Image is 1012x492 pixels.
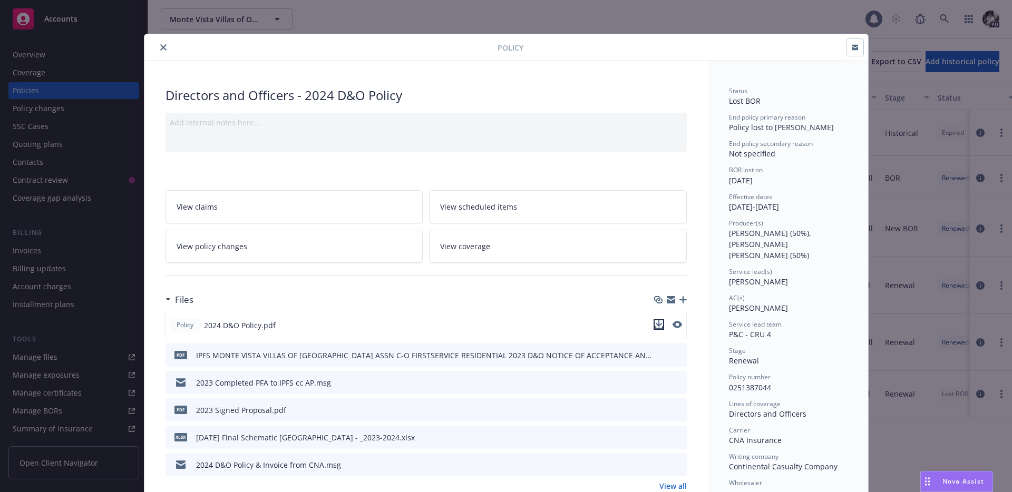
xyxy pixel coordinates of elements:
span: Service lead team [729,320,782,329]
div: 2023 Completed PFA to IPFS cc AP.msg [196,377,331,388]
span: View scheduled items [440,201,517,212]
div: 2023 Signed Proposal.pdf [196,405,286,416]
button: close [157,41,170,54]
span: Status [729,86,747,95]
a: View policy changes [166,230,423,263]
span: pdf [174,351,187,359]
a: View scheduled items [429,190,687,223]
span: [PERSON_NAME] (50%), [PERSON_NAME] [PERSON_NAME] (50%) [729,228,813,260]
span: Directors and Officers [729,409,806,419]
button: preview file [673,350,683,361]
button: download file [656,459,665,470]
span: View claims [177,201,218,212]
span: Producer(s) [729,219,763,228]
span: [DATE] [729,175,753,185]
span: [PERSON_NAME] [729,277,788,287]
span: End policy secondary reason [729,139,813,148]
span: CNA Insurance [729,435,782,445]
span: View policy changes [177,241,247,252]
a: View claims [166,190,423,223]
span: Stage [729,346,746,355]
span: Renewal [729,356,759,366]
button: download file [654,319,664,331]
span: Carrier [729,426,750,435]
button: download file [656,405,665,416]
div: IPFS MONTE VISTA VILLAS OF [GEOGRAPHIC_DATA] ASSN C-O FIRSTSERVICE RESIDENTIAL 2023 D&O NOTICE OF... [196,350,652,361]
div: Drag to move [921,471,934,491]
span: xlsx [174,433,187,441]
span: 0251387044 [729,382,771,392]
button: download file [654,319,664,330]
button: preview file [673,321,682,328]
span: Policy [498,42,523,53]
button: preview file [673,377,683,388]
div: [DATE] - [DATE] [729,192,847,212]
span: Nova Assist [942,477,984,486]
span: Service lead(s) [729,267,772,276]
span: Policy number [729,372,771,381]
button: preview file [673,432,683,443]
span: End policy primary reason [729,113,805,122]
button: preview file [673,405,683,416]
button: download file [656,350,665,361]
a: View all [659,480,687,491]
span: pdf [174,406,187,414]
span: Not specified [729,149,775,159]
span: Policy [174,320,196,330]
span: P&C - CRU 4 [729,329,771,339]
h3: Files [175,293,193,307]
span: Continental Casualty Company [729,461,838,471]
button: preview file [673,459,683,470]
a: View coverage [429,230,687,263]
span: Lost BOR [729,96,761,106]
span: AC(s) [729,293,745,302]
button: Nova Assist [920,471,993,492]
div: Directors and Officers - 2024 D&O Policy [166,86,687,104]
div: Add internal notes here... [170,117,683,128]
button: download file [656,432,665,443]
span: Policy lost to [PERSON_NAME] [729,122,834,132]
div: 2024 D&O Policy & Invoice from CNA.msg [196,459,341,470]
div: [DATE] Final Schematic [GEOGRAPHIC_DATA] - _2023-2024.xlsx [196,432,415,443]
button: preview file [673,319,682,331]
span: [PERSON_NAME] [729,303,788,313]
button: download file [656,377,665,388]
span: 2024 D&O Policy.pdf [204,320,276,331]
span: View coverage [440,241,490,252]
span: Lines of coverage [729,399,781,408]
span: BOR lost on [729,165,763,174]
span: Effective dates [729,192,772,201]
span: Wholesaler [729,478,762,487]
span: Writing company [729,452,779,461]
div: Files [166,293,193,307]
